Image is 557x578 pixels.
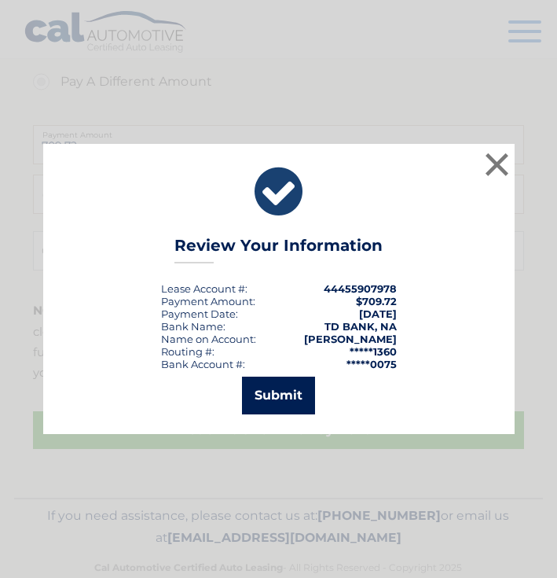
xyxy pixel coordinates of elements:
h3: Review Your Information [174,236,383,263]
strong: [PERSON_NAME] [304,333,397,345]
div: Payment Amount: [161,295,255,307]
div: Lease Account #: [161,282,247,295]
div: Bank Name: [161,320,225,333]
button: Submit [242,377,315,414]
span: $709.72 [356,295,397,307]
div: Routing #: [161,345,214,358]
span: [DATE] [359,307,397,320]
strong: 44455907978 [324,282,397,295]
strong: TD BANK, NA [324,320,397,333]
div: Bank Account #: [161,358,245,370]
div: : [161,307,238,320]
div: Name on Account: [161,333,256,345]
button: × [482,149,513,180]
span: Payment Date [161,307,236,320]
